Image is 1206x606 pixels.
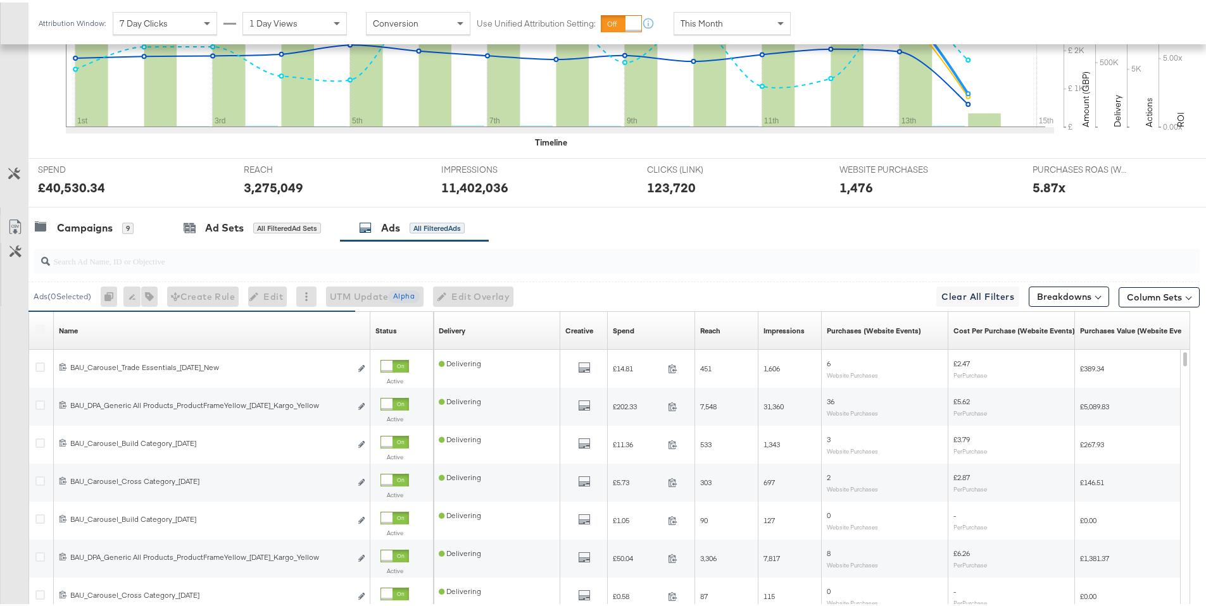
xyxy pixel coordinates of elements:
[953,508,956,517] span: -
[613,513,663,523] span: £1.05
[700,437,712,447] span: 533
[70,360,351,370] div: BAU_Carousel_Trade Essentials_[DATE]_New
[827,521,878,528] sub: Website Purchases
[565,323,593,333] a: Shows the creative associated with your ad.
[1080,551,1109,560] span: £1,381.37
[953,597,987,604] sub: Per Purchase
[700,551,717,560] span: 3,306
[57,218,113,233] div: Campaigns
[38,176,105,194] div: £40,530.34
[763,399,784,409] span: 31,360
[439,323,465,333] a: Reflects the ability of your Ad to achieve delivery.
[613,475,663,485] span: £5.73
[827,356,831,366] span: 6
[763,323,805,333] div: Impressions
[38,161,133,173] span: SPEND
[953,323,1075,333] a: The average cost for each purchase tracked by your Custom Audience pixel on your website after pe...
[763,361,780,371] span: 1,606
[380,564,409,572] label: Active
[763,323,805,333] a: The number of times your ad was served. On mobile apps an ad is counted as served the first time ...
[827,394,834,404] span: 36
[70,474,351,484] div: BAU_Carousel_Cross Category_[DATE]
[439,508,481,517] span: Delivering
[953,483,987,490] sub: Per Purchase
[700,323,720,333] a: The number of people your ad was served to.
[953,559,987,566] sub: Per Purchase
[953,323,1075,333] div: Cost Per Purchase (Website Events)
[827,369,878,376] sub: Website Purchases
[681,15,723,27] span: This Month
[380,526,409,535] label: Active
[439,470,481,479] span: Delivering
[441,176,508,194] div: 11,402,036
[1080,361,1104,371] span: £389.34
[535,134,567,146] div: Timeline
[953,584,956,593] span: -
[613,323,634,333] div: Spend
[700,475,712,485] span: 303
[827,559,878,566] sub: Website Purchases
[1119,285,1200,305] button: Column Sets
[763,513,775,523] span: 127
[1080,323,1195,333] div: Purchases Value (Website Events)
[700,361,712,371] span: 451
[953,356,970,366] span: £2.47
[1080,323,1195,333] a: The total value of the purchase actions tracked by your Custom Audience pixel on your website aft...
[827,323,921,333] a: The number of times a purchase was made tracked by your Custom Audience pixel on your website aft...
[827,445,878,452] sub: Website Purchases
[700,589,708,598] span: 87
[953,521,987,528] sub: Per Purchase
[70,512,351,522] div: BAU_Carousel_Build Category_[DATE]
[1080,437,1104,447] span: £267.93
[1080,513,1096,523] span: £0.00
[1033,161,1127,173] span: PURCHASES ROAS (WEBSITE EVENTS)
[439,584,481,593] span: Delivering
[700,323,720,333] div: Reach
[565,323,593,333] div: Creative
[249,15,298,27] span: 1 Day Views
[839,161,934,173] span: WEBSITE PURCHASES
[763,551,780,560] span: 7,817
[244,161,339,173] span: REACH
[1175,109,1186,125] text: ROI
[380,488,409,497] label: Active
[70,588,351,598] div: BAU_Carousel_Cross Category_[DATE]
[1080,475,1104,485] span: £146.51
[827,483,878,490] sub: Website Purchases
[953,546,970,555] span: £6.26
[763,437,780,447] span: 1,343
[380,450,409,459] label: Active
[827,584,831,593] span: 0
[244,176,303,194] div: 3,275,049
[763,589,775,598] span: 115
[1029,284,1109,304] button: Breakdowns
[375,323,397,333] div: Status
[373,15,418,27] span: Conversion
[59,323,78,333] a: Ad Name.
[827,508,831,517] span: 0
[70,436,351,446] div: BAU_Carousel_Build Category_[DATE]
[34,288,91,300] div: Ads ( 0 Selected)
[1080,69,1091,125] text: Amount (GBP)
[1033,176,1065,194] div: 5.87x
[613,589,663,598] span: £0.58
[380,412,409,421] label: Active
[38,16,106,25] div: Attribution Window:
[700,399,717,409] span: 7,548
[70,550,351,560] div: BAU_DPA_Generic All Products_ProductFrameYellow_[DATE]_Kargo_Yellow
[205,218,244,233] div: Ad Sets
[439,546,481,555] span: Delivering
[953,407,987,414] sub: Per Purchase
[122,220,134,232] div: 9
[827,407,878,414] sub: Website Purchases
[827,597,878,604] sub: Website Purchases
[59,323,78,333] div: Name
[439,323,465,333] div: Delivery
[613,399,663,409] span: £202.33
[613,323,634,333] a: The total amount spent to date.
[375,323,397,333] a: Shows the current state of your Ad.
[827,546,831,555] span: 8
[936,284,1019,304] button: Clear All Filters
[70,398,351,408] div: BAU_DPA_Generic All Products_ProductFrameYellow_[DATE]_Kargo_Yellow
[439,356,481,366] span: Delivering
